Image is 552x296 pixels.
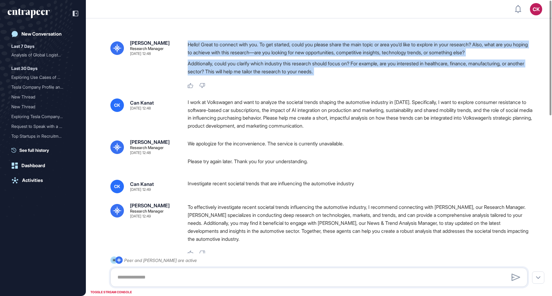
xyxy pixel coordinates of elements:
[11,43,34,50] div: Last 7 Days
[530,3,542,15] button: CK
[114,184,120,189] span: CK
[130,146,164,150] div: Research Manager
[188,180,532,193] div: Investigate recent societal trends that are influencing the automotive industry
[11,92,75,102] div: New Thread
[11,141,75,151] div: Peer
[124,256,197,264] div: Peer and [PERSON_NAME] are active
[19,147,49,153] span: See full history
[11,121,75,131] div: Request to Speak with a Scout Manager
[130,151,151,155] div: [DATE] 12:48
[89,288,133,296] div: TOGGLE STREAM CONSOLE
[130,140,170,144] div: [PERSON_NAME]
[188,157,532,165] p: Please try again later. Thank you for your understanding.
[11,112,70,121] div: Exploring Tesla Company P...
[11,92,70,102] div: New Thread
[8,174,78,186] a: Activities
[130,40,170,45] div: [PERSON_NAME]
[130,52,151,56] div: [DATE] 12:48
[11,72,70,82] div: Exploring Use Cases of Me...
[130,106,151,110] div: [DATE] 12:48
[11,65,37,72] div: Last 30 Days
[22,178,43,183] div: Activities
[188,60,532,75] p: Additionally, could you clarify which industry this research should focus on? For example, are yo...
[11,72,75,82] div: Exploring Use Cases of Meta
[188,140,532,148] p: We apologize for the inconvenience. The service is currently unavailable.
[11,102,75,112] div: New Thread
[114,103,120,108] span: CK
[11,82,75,92] div: Tesla Company Profile and Detailed Insights
[11,147,78,153] a: See full history
[11,141,70,151] div: Peer
[130,100,154,105] div: Can Kanat
[11,112,75,121] div: Exploring Tesla Company Profile
[11,82,70,92] div: Tesla Company Profile and...
[11,131,75,141] div: Top Startups in Recruitment Technology
[8,160,78,172] a: Dashboard
[11,102,70,112] div: New Thread
[8,28,78,40] a: New Conversation
[11,50,75,60] div: Analysis of Global Logistics Planning and Optimization Solutions: Market Insights, Use Cases, and...
[21,31,62,37] div: New Conversation
[130,47,164,51] div: Research Manager
[11,50,70,60] div: Analysis of Global Logist...
[130,203,170,208] div: [PERSON_NAME]
[188,203,532,243] p: To effectively investigate recent societal trends influencing the automotive industry, I recommen...
[130,214,151,218] div: [DATE] 12:49
[11,131,70,141] div: Top Startups in Recruitme...
[8,9,50,18] div: entrapeer-logo
[130,188,151,191] div: [DATE] 12:49
[130,209,164,213] div: Research Manager
[188,98,532,130] div: I work at Volkswagen and want to analyze the societal trends shaping the automotive industry in [...
[21,163,45,168] div: Dashboard
[130,182,154,186] div: Can Kanat
[11,121,70,131] div: Request to Speak with a S...
[188,40,532,56] p: Hello! Great to connect with you. To get started, could you please share the main topic or area y...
